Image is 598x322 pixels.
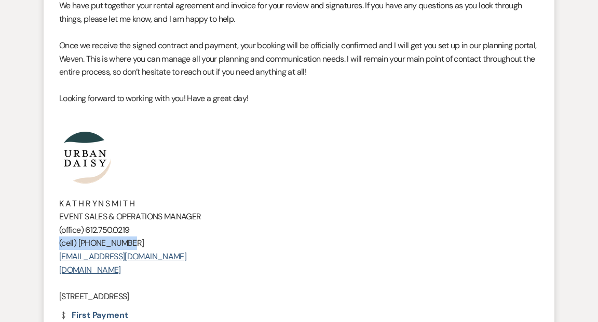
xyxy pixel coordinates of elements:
[59,198,134,209] span: K A T H R Y N S M I T H
[59,225,130,235] span: (office) 612.750.0219
[59,311,128,319] a: First Payment
[59,211,201,222] span: EVENT SALES & OPERATIONS MANAGER
[59,39,539,79] p: Once we receive the signed contract and payment, your booking will be officially confirmed and I ...
[59,291,129,302] span: [STREET_ADDRESS]
[59,264,121,275] a: [DOMAIN_NAME]
[59,251,186,262] a: [EMAIL_ADDRESS][DOMAIN_NAME]
[59,237,144,248] span: (cell) [PHONE_NUMBER]
[59,92,539,105] p: Looking forward to working with you! Have a great day!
